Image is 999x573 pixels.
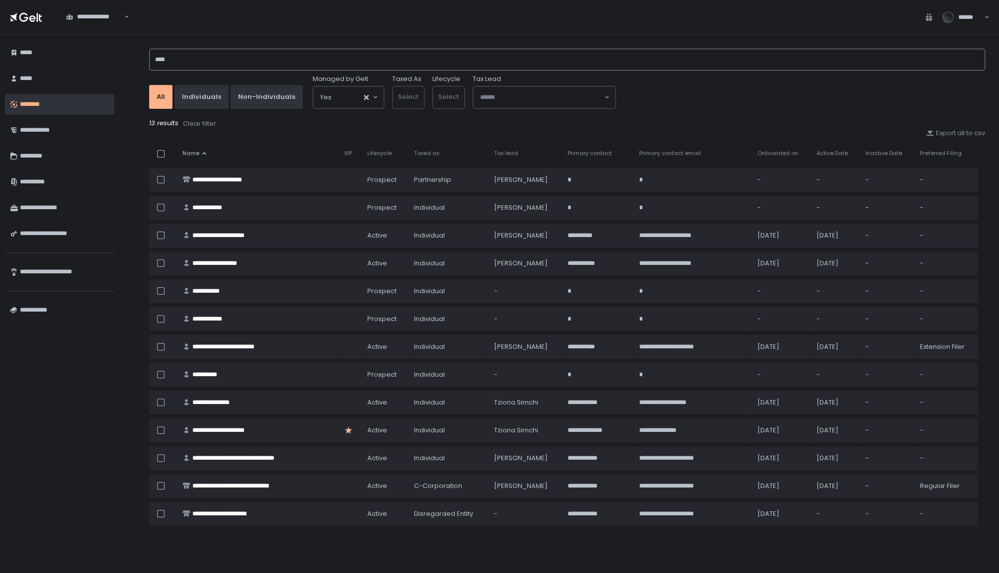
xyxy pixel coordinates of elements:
[865,482,908,491] div: -
[639,150,701,157] span: Primary contact email
[174,85,229,109] button: Individuals
[817,454,853,463] div: [DATE]
[149,119,985,129] div: 13 results
[757,509,805,518] div: [DATE]
[865,426,908,435] div: -
[238,92,295,101] div: Non-Individuals
[494,482,555,491] div: [PERSON_NAME]
[367,315,397,324] span: prospect
[414,287,482,296] div: Individual
[367,150,392,157] span: Lifecycle
[757,454,805,463] div: [DATE]
[817,287,853,296] div: -
[183,119,216,128] div: Clear filter
[60,7,129,28] div: Search for option
[817,259,853,268] div: [DATE]
[920,259,972,268] div: -
[414,454,482,463] div: Individual
[920,509,972,518] div: -
[367,231,387,240] span: active
[920,454,972,463] div: -
[920,426,972,435] div: -
[817,398,853,407] div: [DATE]
[757,203,805,212] div: -
[757,150,798,157] span: Onboarded on
[865,509,908,518] div: -
[182,92,221,101] div: Individuals
[414,150,440,157] span: Taxed as
[157,92,165,101] div: All
[494,287,555,296] div: -
[757,370,805,379] div: -
[149,85,172,109] button: All
[367,259,387,268] span: active
[320,92,332,102] span: Yes
[367,426,387,435] span: active
[494,426,555,435] div: Tziona Simchi
[414,175,482,184] div: Partnership
[865,259,908,268] div: -
[182,150,199,157] span: Name
[920,287,972,296] div: -
[494,315,555,324] div: -
[414,315,482,324] div: Individual
[757,342,805,351] div: [DATE]
[313,86,384,108] div: Search for option
[473,86,615,108] div: Search for option
[817,370,853,379] div: -
[414,342,482,351] div: Individual
[757,231,805,240] div: [DATE]
[364,95,369,100] button: Clear Selected
[414,426,482,435] div: Individual
[367,287,397,296] span: prospect
[817,150,848,157] span: Active Date
[494,398,555,407] div: Tziona Simchi
[920,315,972,324] div: -
[920,231,972,240] div: -
[865,370,908,379] div: -
[367,175,397,184] span: prospect
[473,75,501,83] span: Tax Lead
[344,150,352,157] span: VIP
[398,92,418,101] span: Select
[926,129,985,138] div: Export all to csv
[817,426,853,435] div: [DATE]
[367,482,387,491] span: active
[414,203,482,212] div: Individual
[182,119,217,129] button: Clear filter
[757,315,805,324] div: -
[367,203,397,212] span: prospect
[817,231,853,240] div: [DATE]
[757,482,805,491] div: [DATE]
[231,85,303,109] button: Non-Individuals
[494,454,555,463] div: [PERSON_NAME]
[414,509,482,518] div: Disregarded Entity
[865,231,908,240] div: -
[414,482,482,491] div: C-Corporation
[568,150,612,157] span: Primary contact
[494,259,555,268] div: [PERSON_NAME]
[817,315,853,324] div: -
[494,342,555,351] div: [PERSON_NAME]
[494,370,555,379] div: -
[757,287,805,296] div: -
[332,92,363,102] input: Search for option
[414,398,482,407] div: Individual
[494,203,555,212] div: [PERSON_NAME]
[757,175,805,184] div: -
[865,454,908,463] div: -
[865,287,908,296] div: -
[817,203,853,212] div: -
[432,75,460,83] label: Lifecycle
[367,509,387,518] span: active
[865,398,908,407] div: -
[817,509,853,518] div: -
[920,398,972,407] div: -
[757,398,805,407] div: [DATE]
[817,175,853,184] div: -
[414,259,482,268] div: Individual
[367,370,397,379] span: prospect
[865,342,908,351] div: -
[757,259,805,268] div: [DATE]
[438,92,459,101] span: Select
